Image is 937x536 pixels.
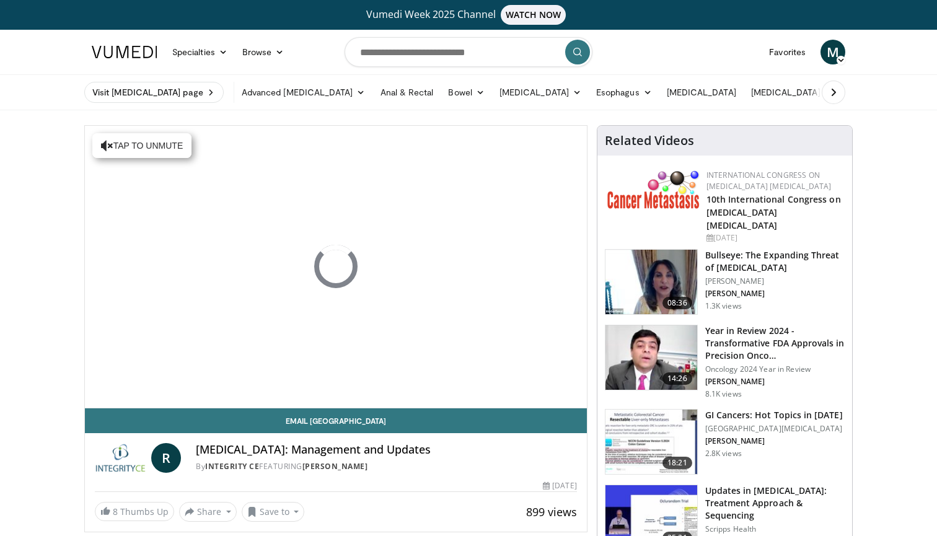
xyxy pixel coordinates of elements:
p: Oncology 2024 Year in Review [705,364,845,374]
span: 8 [113,506,118,517]
span: 14:26 [662,372,692,385]
a: Bowel [441,80,491,105]
a: Email [GEOGRAPHIC_DATA] [85,408,587,433]
a: [MEDICAL_DATA] [492,80,589,105]
p: 2.8K views [705,449,742,459]
div: [DATE] [706,232,842,244]
a: [PERSON_NAME] [302,461,368,472]
a: 08:36 Bullseye: The Expanding Threat of [MEDICAL_DATA] [PERSON_NAME] [PERSON_NAME] 1.3K views [605,249,845,315]
a: Visit [MEDICAL_DATA] page [84,82,224,103]
p: [PERSON_NAME] [705,377,845,387]
img: 3e523bea-8404-47cd-94ff-e9df02937649.150x105_q85_crop-smart_upscale.jpg [605,250,697,314]
span: WATCH NOW [501,5,566,25]
a: Esophagus [589,80,659,105]
a: Integrity CE [205,461,259,472]
a: Favorites [762,40,813,64]
div: [DATE] [543,480,576,491]
a: Vumedi Week 2025 ChannelWATCH NOW [94,5,843,25]
p: Scripps Health [705,524,845,534]
a: R [151,443,181,473]
p: [PERSON_NAME] [705,276,845,286]
video-js: Video Player [85,126,587,408]
p: [PERSON_NAME] [705,436,843,446]
button: Save to [242,502,305,522]
p: 1.3K views [705,301,742,311]
input: Search topics, interventions [345,37,592,67]
h3: Year in Review 2024 - Transformative FDA Approvals in Precision Onco… [705,325,845,362]
a: 18:21 GI Cancers: Hot Topics in [DATE] [GEOGRAPHIC_DATA][MEDICAL_DATA] [PERSON_NAME] 2.8K views [605,409,845,475]
a: Anal & Rectal [373,80,441,105]
button: Share [179,502,237,522]
a: Advanced [MEDICAL_DATA] [234,80,373,105]
a: 8 Thumbs Up [95,502,174,521]
h3: Updates in [MEDICAL_DATA]: Treatment Approach & Sequencing [705,485,845,522]
a: M [820,40,845,64]
img: 22cacae0-80e8-46c7-b946-25cff5e656fa.150x105_q85_crop-smart_upscale.jpg [605,325,697,390]
img: Integrity CE [95,443,146,473]
p: [GEOGRAPHIC_DATA][MEDICAL_DATA] [705,424,843,434]
a: [MEDICAL_DATA] [659,80,744,105]
img: eeae3cd1-4c1e-4d08-a626-dc316edc93ab.150x105_q85_crop-smart_upscale.jpg [605,410,697,474]
a: 14:26 Year in Review 2024 - Transformative FDA Approvals in Precision Onco… Oncology 2024 Year in... [605,325,845,399]
h4: Related Videos [605,133,694,148]
p: [PERSON_NAME] [705,289,845,299]
a: 10th International Congress on [MEDICAL_DATA] [MEDICAL_DATA] [706,193,841,231]
div: By FEATURING [196,461,576,472]
a: Specialties [165,40,235,64]
button: Tap to unmute [92,133,191,158]
span: 08:36 [662,297,692,309]
h4: [MEDICAL_DATA]: Management and Updates [196,443,576,457]
img: VuMedi Logo [92,46,157,58]
a: International Congress on [MEDICAL_DATA] [MEDICAL_DATA] [706,170,832,191]
h3: Bullseye: The Expanding Threat of [MEDICAL_DATA] [705,249,845,274]
span: 899 views [526,504,577,519]
span: 18:21 [662,457,692,469]
p: 8.1K views [705,389,742,399]
img: 6ff8bc22-9509-4454-a4f8-ac79dd3b8976.png.150x105_q85_autocrop_double_scale_upscale_version-0.2.png [607,170,700,209]
a: [MEDICAL_DATA] [744,80,840,105]
a: Browse [235,40,292,64]
h3: GI Cancers: Hot Topics in [DATE] [705,409,843,421]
